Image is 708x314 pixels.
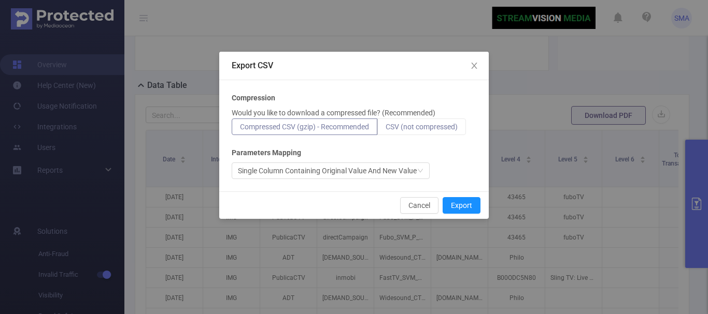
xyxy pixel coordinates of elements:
[232,147,301,158] b: Parameters Mapping
[386,123,458,131] span: CSV (not compressed)
[232,108,435,118] p: Would you like to download a compressed file? (Recommended)
[470,62,478,70] i: icon: close
[232,93,275,103] b: Compression
[240,123,369,131] span: Compressed CSV (gzip) - Recommended
[460,52,489,81] button: Close
[400,197,438,214] button: Cancel
[238,163,417,178] div: Single Column Containing Original Value And New Value
[417,168,423,175] i: icon: down
[232,60,476,71] div: Export CSV
[443,197,480,214] button: Export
